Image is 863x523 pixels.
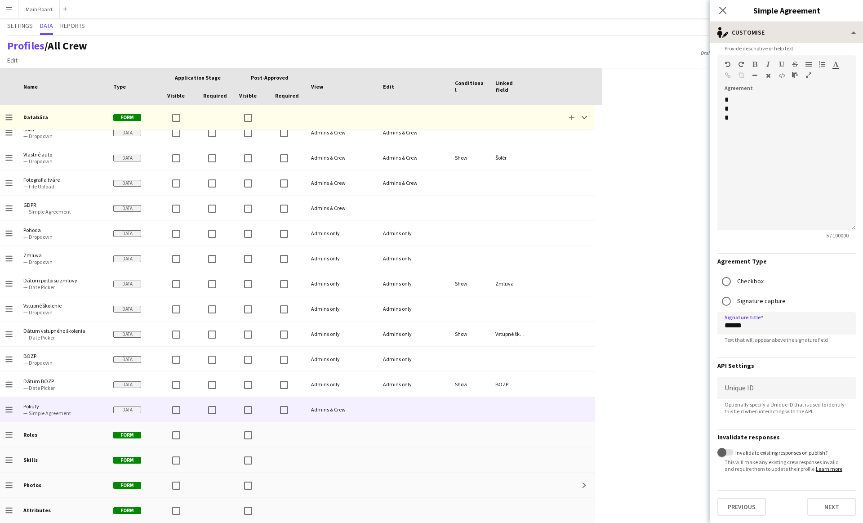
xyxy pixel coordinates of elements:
[490,145,530,170] div: Šofér
[306,246,378,271] div: Admins only
[717,498,766,516] button: Previous
[311,83,323,90] span: View
[23,151,102,158] span: Vlastné auto
[710,4,863,16] h3: Simple Agreement
[23,334,102,341] span: — Date Picker
[113,155,141,161] span: Data
[7,56,18,64] span: Edit
[23,353,102,359] span: BOZP
[792,61,798,68] button: Strikethrough
[449,322,490,346] div: Show
[449,372,490,397] div: Show
[378,120,449,145] div: Admins & Crew
[48,39,87,53] span: All Crew
[717,459,856,472] span: This will make any existing crew responses invalid and require them to update their profile. .
[239,92,257,99] span: Visible
[717,257,856,265] h3: Agreement Type
[113,407,141,413] span: Data
[455,80,485,93] span: Conditional
[23,201,102,208] span: GDPR
[383,83,394,90] span: Edit
[832,61,839,68] button: Text Color
[23,183,102,190] span: — File Upload
[23,227,102,233] span: Pohoda
[306,397,378,422] div: Admins & Crew
[23,133,102,139] span: — Dropdown
[23,410,102,416] span: — Simple Agreement
[717,336,835,343] span: Text that will appear above the signature field
[765,61,771,68] button: Italic
[4,54,21,66] a: Edit
[306,120,378,145] div: Admins & Crew
[23,482,41,488] b: Photos
[306,145,378,170] div: Admins & Crew
[819,61,825,68] button: Ordered List
[306,296,378,321] div: Admins only
[23,252,102,259] span: Zmluva
[40,22,53,29] span: Data
[738,61,744,68] button: Redo
[23,359,102,366] span: — Dropdown
[805,61,812,68] button: Unordered List
[113,482,141,489] span: Form
[378,347,449,371] div: Admins only
[735,294,786,308] label: Signature capture
[306,271,378,296] div: Admins only
[113,114,141,121] span: Form
[378,271,449,296] div: Admins only
[717,401,856,415] span: Optionally specify a Unique ID that is used to identify this field when interacting with the API.
[113,306,141,313] span: Data
[275,92,299,99] span: Required
[113,180,141,187] span: Data
[490,322,530,346] div: Vstupné školenie
[113,507,141,514] span: Form
[778,72,785,79] button: HTML Code
[449,145,490,170] div: Show
[23,378,102,384] span: Dátum BOZP
[113,205,141,212] span: Data
[696,49,769,56] span: Draft saved at [DATE] 3:39pm
[251,74,289,81] span: Post-Approved
[490,372,530,397] div: BOZP
[306,372,378,397] div: Admins only
[805,72,812,79] button: Fullscreen
[378,221,449,246] div: Admins only
[23,114,48,121] b: Databáza
[113,230,141,237] span: Data
[710,22,863,43] div: Customise
[23,507,51,514] b: Attributes
[113,130,141,136] span: Data
[717,362,856,370] h3: API Settings
[175,74,221,81] span: Application stage
[734,449,827,456] label: Invalidate existing responses on publish?
[306,347,378,371] div: Admins only
[113,381,141,388] span: Data
[113,255,141,262] span: Data
[378,322,449,346] div: Admins only
[752,61,758,68] button: Bold
[113,457,141,464] span: Form
[23,208,102,215] span: — Simple Agreement
[60,22,85,29] span: Reports
[725,61,731,68] button: Undo
[167,92,185,99] span: Visible
[7,39,87,53] h1: /
[495,80,525,93] span: Linked field
[765,72,771,79] button: Clear Formatting
[23,284,102,291] span: — Date Picker
[23,431,37,438] b: Roles
[113,83,126,90] span: Type
[23,158,102,165] span: — Dropdown
[752,72,758,79] button: Horizontal Line
[306,221,378,246] div: Admins only
[819,232,856,239] span: 5 / 100000
[23,384,102,391] span: — Date Picker
[378,372,449,397] div: Admins only
[23,327,102,334] span: Dátum vstupného školenia
[23,302,102,309] span: Vstupné školenie
[113,331,141,338] span: Data
[717,45,801,52] span: Provide descriptive or help text
[378,145,449,170] div: Admins & Crew
[378,170,449,195] div: Admins & Crew
[378,246,449,271] div: Admins only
